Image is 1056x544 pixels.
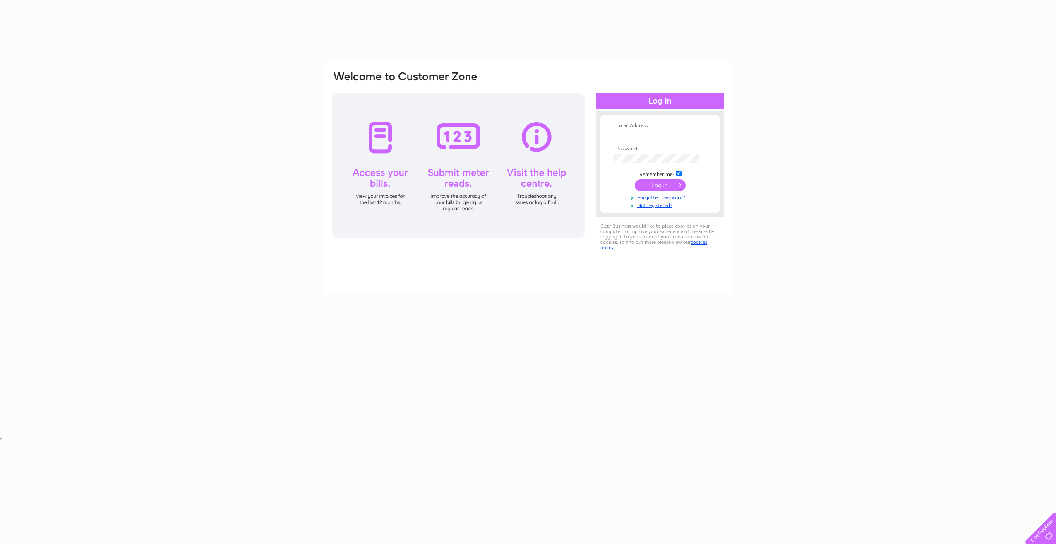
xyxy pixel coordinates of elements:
[612,146,708,152] th: Password:
[612,123,708,129] th: Email Address:
[600,239,707,250] a: cookies policy
[614,201,708,209] a: Not registered?
[635,179,686,191] input: Submit
[612,169,708,178] td: Remember me?
[614,193,708,201] a: Forgotten password?
[596,219,724,255] div: Clear Business would like to place cookies on your computer to improve your experience of the sit...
